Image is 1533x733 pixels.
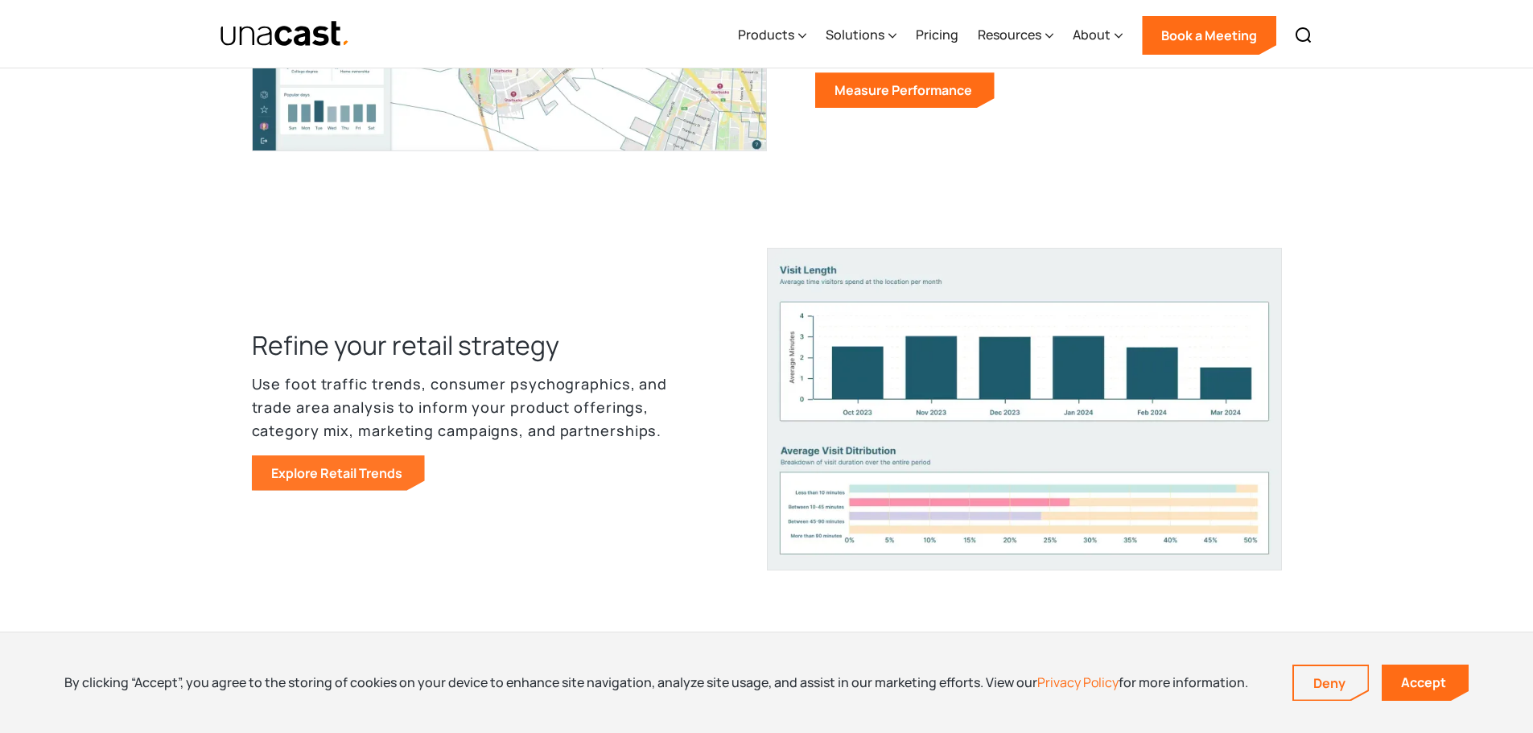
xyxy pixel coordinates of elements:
img: Unacast text logo [220,20,351,48]
a: Pricing [916,2,958,68]
a: Measure Performance [815,72,995,108]
div: Solutions [826,2,896,68]
img: Two charts stacked on top of each other. The bar chart on top shows visit length in average minut... [767,248,1282,570]
a: Book a Meeting [1142,16,1276,55]
a: home [220,20,351,48]
div: Products [738,25,794,44]
div: About [1073,25,1111,44]
p: Use foot traffic trends, consumer psychographics, and trade area analysis to inform your product ... [252,373,670,442]
div: By clicking “Accept”, you agree to the storing of cookies on your device to enhance site navigati... [64,673,1248,691]
img: Search icon [1294,26,1313,45]
div: Resources [978,2,1053,68]
div: Products [738,2,806,68]
a: Deny [1294,666,1368,700]
div: Solutions [826,25,884,44]
h3: Refine your retail strategy [252,327,559,363]
a: Explore Retail Trends [252,455,425,491]
div: Resources [978,25,1041,44]
div: About [1073,2,1123,68]
a: Accept [1382,665,1469,701]
a: Privacy Policy [1037,673,1119,691]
